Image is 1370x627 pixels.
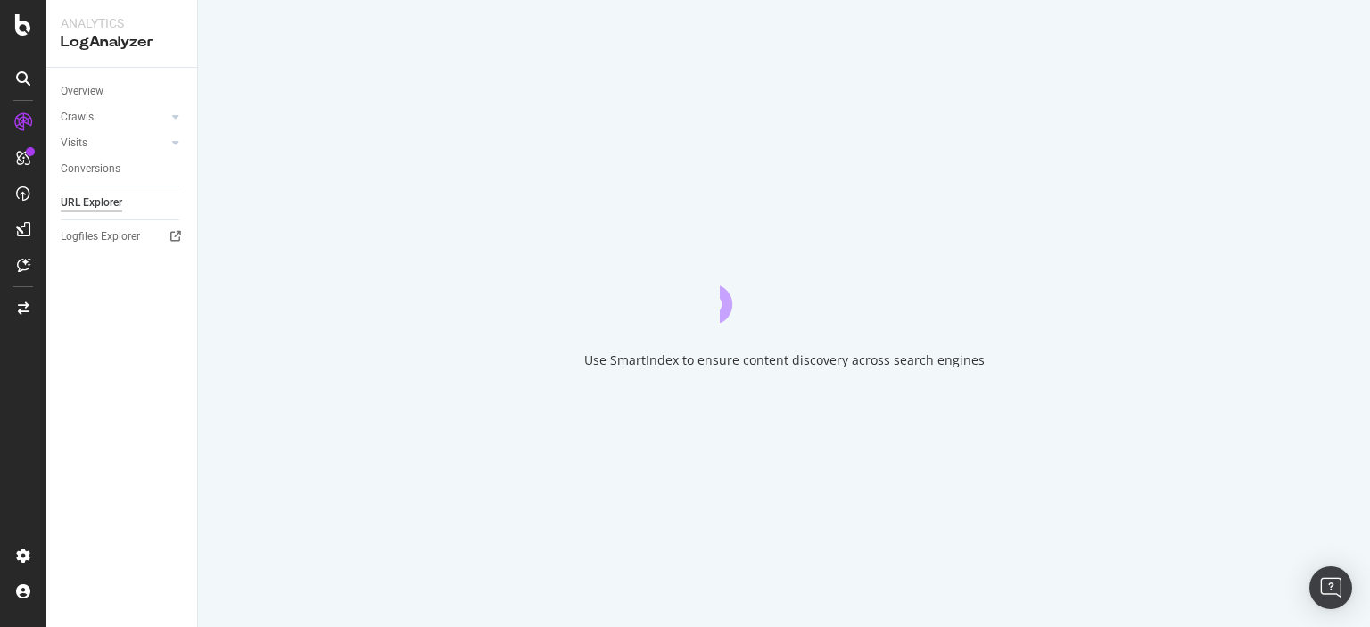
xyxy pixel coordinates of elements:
div: Conversions [61,160,120,178]
div: Analytics [61,14,183,32]
div: URL Explorer [61,194,122,212]
div: Logfiles Explorer [61,227,140,246]
a: Visits [61,134,167,153]
div: animation [720,259,848,323]
a: Logfiles Explorer [61,227,185,246]
div: Crawls [61,108,94,127]
div: Open Intercom Messenger [1309,566,1352,609]
div: Use SmartIndex to ensure content discovery across search engines [584,351,985,369]
div: LogAnalyzer [61,32,183,53]
div: Overview [61,82,103,101]
a: Conversions [61,160,185,178]
a: Overview [61,82,185,101]
a: URL Explorer [61,194,185,212]
a: Crawls [61,108,167,127]
div: Visits [61,134,87,153]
